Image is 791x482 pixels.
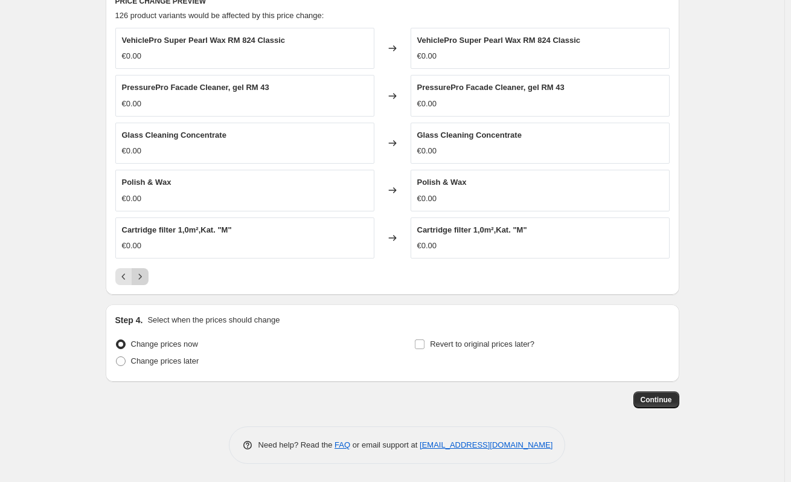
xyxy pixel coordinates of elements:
[122,225,232,234] span: Cartridge filter 1,0m²,Kat. "M"
[417,130,522,140] span: Glass Cleaning Concentrate
[122,145,142,157] div: €0.00
[115,268,149,285] nav: Pagination
[115,314,143,326] h2: Step 4.
[115,11,324,20] span: 126 product variants would be affected by this price change:
[122,83,269,92] span: PressurePro Facade Cleaner, gel RM 43
[122,98,142,110] div: €0.00
[131,356,199,365] span: Change prices later
[115,268,132,285] button: Previous
[122,130,226,140] span: Glass Cleaning Concentrate
[417,145,437,157] div: €0.00
[417,225,527,234] span: Cartridge filter 1,0m²,Kat. "M"
[430,339,534,349] span: Revert to original prices later?
[633,391,679,408] button: Continue
[417,50,437,62] div: €0.00
[420,440,552,449] a: [EMAIL_ADDRESS][DOMAIN_NAME]
[147,314,280,326] p: Select when the prices should change
[417,83,565,92] span: PressurePro Facade Cleaner, gel RM 43
[131,339,198,349] span: Change prices now
[417,193,437,205] div: €0.00
[258,440,335,449] span: Need help? Read the
[122,178,171,187] span: Polish & Wax
[122,36,285,45] span: VehiclePro Super Pearl Wax RM 824 Classic
[350,440,420,449] span: or email support at
[417,240,437,252] div: €0.00
[122,240,142,252] div: €0.00
[417,178,467,187] span: Polish & Wax
[417,98,437,110] div: €0.00
[132,268,149,285] button: Next
[335,440,350,449] a: FAQ
[122,193,142,205] div: €0.00
[122,50,142,62] div: €0.00
[641,395,672,405] span: Continue
[417,36,580,45] span: VehiclePro Super Pearl Wax RM 824 Classic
